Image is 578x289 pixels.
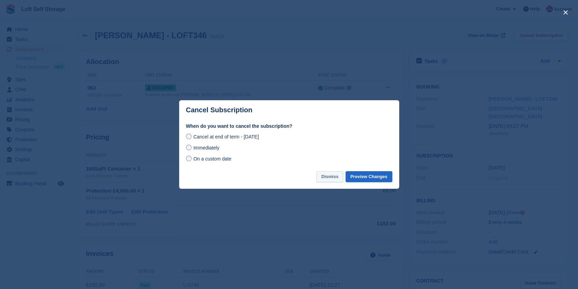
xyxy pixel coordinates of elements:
[193,156,231,162] span: On a custom date
[193,145,219,151] span: Immediately
[186,123,392,130] label: When do you want to cancel the subscription?
[193,134,259,140] span: Cancel at end of term - [DATE]
[316,171,343,183] button: Dismiss
[186,156,192,161] input: On a custom date
[186,134,192,139] input: Cancel at end of term - [DATE]
[560,7,571,18] button: close
[346,171,392,183] button: Preview Changes
[186,106,252,114] p: Cancel Subscription
[186,145,192,150] input: Immediately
